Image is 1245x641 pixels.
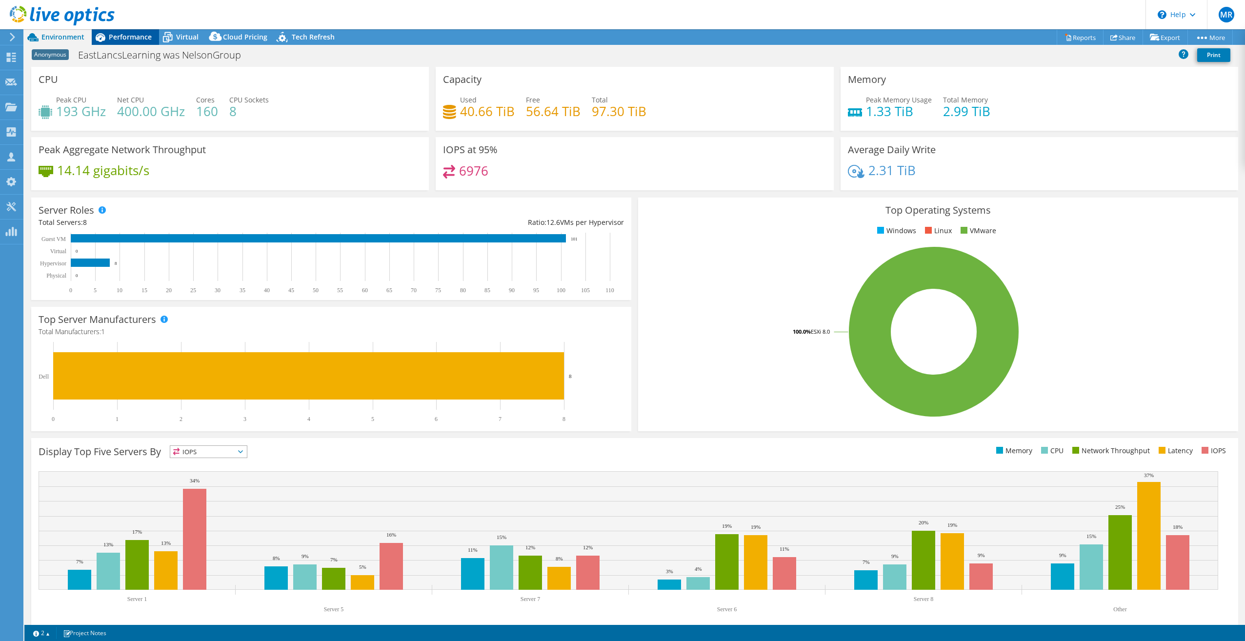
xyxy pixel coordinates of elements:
[947,522,957,528] text: 19%
[525,544,535,550] text: 12%
[132,529,142,535] text: 17%
[978,552,985,558] text: 9%
[919,520,928,525] text: 20%
[117,106,185,117] h4: 400.00 GHz
[324,606,343,613] text: Server 5
[943,106,990,117] h4: 2.99 TiB
[76,559,83,564] text: 7%
[695,566,702,572] text: 4%
[499,416,502,422] text: 7
[223,32,267,41] span: Cloud Pricing
[41,32,84,41] span: Environment
[39,144,206,155] h3: Peak Aggregate Network Throughput
[180,416,182,422] text: 2
[46,272,66,279] text: Physical
[780,546,789,552] text: 11%
[460,95,477,104] span: Used
[443,74,482,85] h3: Capacity
[264,287,270,294] text: 40
[240,287,245,294] text: 35
[1219,7,1234,22] span: MR
[868,165,916,176] h4: 2.31 TiB
[39,74,58,85] h3: CPU
[39,217,331,228] div: Total Servers:
[533,287,539,294] text: 95
[1144,472,1154,478] text: 37%
[39,314,156,325] h3: Top Server Manufacturers
[52,416,55,422] text: 0
[521,596,540,602] text: Server 7
[1115,504,1125,510] text: 25%
[331,217,624,228] div: Ratio: VMs per Hypervisor
[1057,30,1104,45] a: Reports
[793,328,811,335] tspan: 100.0%
[562,416,565,422] text: 8
[94,287,97,294] text: 5
[83,218,87,227] span: 8
[435,416,438,422] text: 6
[359,564,366,570] text: 5%
[717,606,737,613] text: Server 6
[301,553,309,559] text: 9%
[229,106,269,117] h4: 8
[1070,445,1150,456] li: Network Throughput
[56,627,113,639] a: Project Notes
[190,478,200,483] text: 34%
[645,205,1231,216] h3: Top Operating Systems
[1156,445,1193,456] li: Latency
[866,106,932,117] h4: 1.33 TiB
[994,445,1032,456] li: Memory
[41,236,66,242] text: Guest VM
[592,95,608,104] span: Total
[196,95,215,104] span: Cores
[583,544,593,550] text: 12%
[362,287,368,294] text: 60
[459,165,488,176] h4: 6976
[117,95,144,104] span: Net CPU
[943,95,988,104] span: Total Memory
[273,555,280,561] text: 8%
[386,532,396,538] text: 16%
[166,287,172,294] text: 20
[1158,10,1166,19] svg: \n
[190,287,196,294] text: 25
[722,523,732,529] text: 19%
[127,596,147,602] text: Server 1
[116,416,119,422] text: 1
[101,327,105,336] span: 1
[57,165,149,176] h4: 14.14 gigabits/s
[292,32,335,41] span: Tech Refresh
[1187,30,1233,45] a: More
[161,540,171,546] text: 13%
[411,287,417,294] text: 70
[74,50,256,60] h1: EastLancsLearning was NelsonGroup
[40,260,66,267] text: Hypervisor
[69,287,72,294] text: 0
[371,416,374,422] text: 5
[115,261,117,266] text: 8
[497,534,506,540] text: 15%
[460,106,515,117] h4: 40.66 TiB
[526,106,581,117] h4: 56.64 TiB
[103,541,113,547] text: 13%
[484,287,490,294] text: 85
[26,627,57,639] a: 2
[1039,445,1064,456] li: CPU
[556,556,563,561] text: 8%
[76,249,78,254] text: 0
[863,559,870,565] text: 7%
[39,205,94,216] h3: Server Roles
[468,547,478,553] text: 11%
[117,287,122,294] text: 10
[435,287,441,294] text: 75
[56,106,106,117] h4: 193 GHz
[1199,445,1226,456] li: IOPS
[592,106,646,117] h4: 97.30 TiB
[569,373,572,379] text: 8
[546,218,560,227] span: 12.6
[848,144,936,155] h3: Average Daily Write
[848,74,886,85] h3: Memory
[330,557,338,562] text: 7%
[557,287,565,294] text: 100
[39,373,49,380] text: Dell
